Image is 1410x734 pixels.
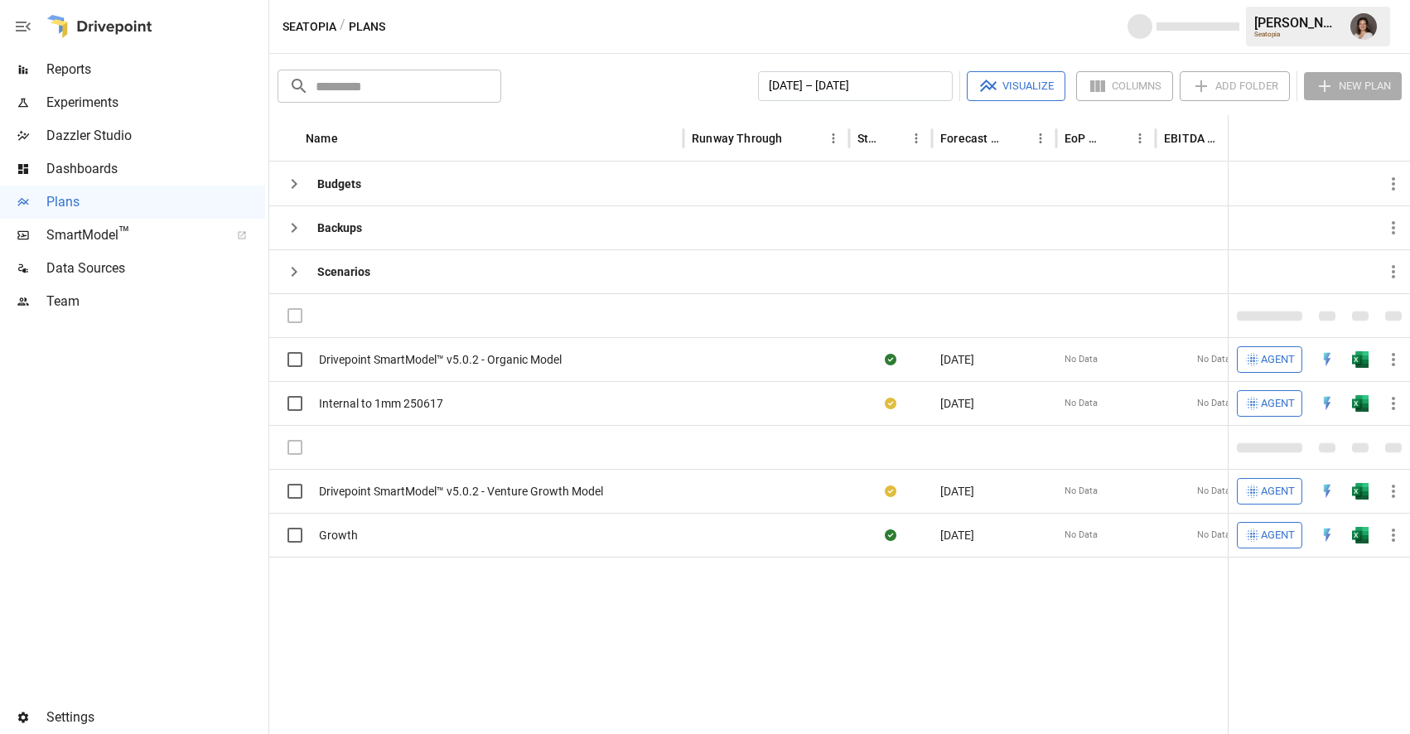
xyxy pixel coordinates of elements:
[1180,71,1290,101] button: Add Folder
[1350,13,1377,40] img: Franziska Ibscher
[1065,397,1098,410] span: No Data
[1221,127,1244,150] button: Sort
[46,159,265,179] span: Dashboards
[1319,527,1335,543] div: Open in Quick Edit
[932,381,1056,425] div: [DATE]
[319,483,603,500] span: Drivepoint SmartModel™ v5.0.2 - Venture Growth Model
[317,176,361,192] b: Budgets
[317,220,362,236] b: Backups
[1237,522,1302,548] button: Agent
[1352,527,1369,543] img: excel-icon.76473adf.svg
[46,292,265,311] span: Team
[885,483,896,500] div: Your plan has changes in Excel that are not reflected in the Drivepoint Data Warehouse, select "S...
[340,127,363,150] button: Sort
[1319,351,1335,368] img: quick-edit-flash.b8aec18c.svg
[1006,127,1029,150] button: Sort
[1261,394,1295,413] span: Agent
[1352,483,1369,500] img: excel-icon.76473adf.svg
[881,127,905,150] button: Sort
[1261,482,1295,501] span: Agent
[1237,390,1302,417] button: Agent
[319,351,562,368] span: Drivepoint SmartModel™ v5.0.2 - Organic Model
[46,707,265,727] span: Settings
[317,263,370,280] b: Scenarios
[1261,350,1295,369] span: Agent
[1261,526,1295,545] span: Agent
[46,93,265,113] span: Experiments
[306,132,338,145] div: Name
[1164,132,1219,145] div: EBITDA Margin
[1197,485,1230,498] span: No Data
[1065,485,1098,498] span: No Data
[340,17,345,37] div: /
[1319,483,1335,500] div: Open in Quick Edit
[1304,72,1402,100] button: New Plan
[46,60,265,80] span: Reports
[118,223,130,244] span: ™
[967,71,1065,101] button: Visualize
[1197,529,1230,542] span: No Data
[1319,395,1335,412] div: Open in Quick Edit
[1105,127,1128,150] button: Sort
[1340,3,1387,50] button: Franziska Ibscher
[885,351,896,368] div: Sync complete
[1237,478,1302,505] button: Agent
[857,132,880,145] div: Status
[1128,127,1152,150] button: EoP Cash column menu
[1237,346,1302,373] button: Agent
[758,71,953,101] button: [DATE] – [DATE]
[1319,483,1335,500] img: quick-edit-flash.b8aec18c.svg
[932,469,1056,513] div: [DATE]
[1352,527,1369,543] div: Open in Excel
[1387,127,1410,150] button: Sort
[885,395,896,412] div: Your plan has changes in Excel that are not reflected in the Drivepoint Data Warehouse, select "S...
[46,258,265,278] span: Data Sources
[1065,353,1098,366] span: No Data
[46,192,265,212] span: Plans
[1065,529,1098,542] span: No Data
[692,132,782,145] div: Runway Through
[1352,483,1369,500] div: Open in Excel
[282,17,336,37] button: Seatopia
[46,126,265,146] span: Dazzler Studio
[932,513,1056,557] div: [DATE]
[932,337,1056,381] div: [DATE]
[319,527,358,543] span: Growth
[1065,132,1103,145] div: EoP Cash
[1254,31,1340,38] div: Seatopia
[1197,397,1230,410] span: No Data
[1352,351,1369,368] div: Open in Excel
[784,127,807,150] button: Sort
[1254,15,1340,31] div: [PERSON_NAME]
[1352,351,1369,368] img: excel-icon.76473adf.svg
[46,225,219,245] span: SmartModel
[885,527,896,543] div: Sync complete
[822,127,845,150] button: Runway Through column menu
[1076,71,1173,101] button: Columns
[940,132,1004,145] div: Forecast start
[905,127,928,150] button: Status column menu
[1319,527,1335,543] img: quick-edit-flash.b8aec18c.svg
[1319,351,1335,368] div: Open in Quick Edit
[1197,353,1230,366] span: No Data
[1319,395,1335,412] img: quick-edit-flash.b8aec18c.svg
[1029,127,1052,150] button: Forecast start column menu
[1352,395,1369,412] img: excel-icon.76473adf.svg
[319,395,443,412] span: Internal to 1mm 250617
[1352,395,1369,412] div: Open in Excel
